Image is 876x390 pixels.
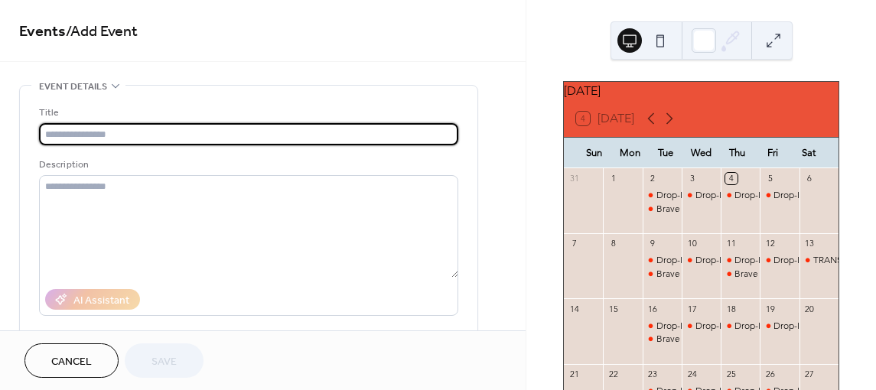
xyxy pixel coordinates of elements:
[725,369,737,380] div: 25
[656,320,715,333] div: Drop-In Hours
[647,303,659,314] div: 16
[568,303,580,314] div: 14
[804,303,816,314] div: 20
[773,189,832,202] div: Drop-In Hours
[804,173,816,184] div: 6
[764,303,776,314] div: 19
[695,189,754,202] div: Drop-In Hours
[647,138,683,168] div: Tue
[643,268,682,281] div: Brave recovery circle meeting
[607,173,619,184] div: 1
[643,333,682,346] div: Brave recovery circle meeting
[721,189,760,202] div: Drop-In Hours
[734,254,793,267] div: Drop-In Hours
[764,173,776,184] div: 5
[721,254,760,267] div: Drop-In Hours
[721,320,760,333] div: Drop-In Hours
[682,189,721,202] div: Drop-In Hours
[24,343,119,378] button: Cancel
[647,173,659,184] div: 2
[683,138,719,168] div: Wed
[755,138,791,168] div: Fri
[656,203,780,216] div: Brave recovery circle meeting
[607,238,619,249] div: 8
[19,17,66,47] a: Events
[568,238,580,249] div: 7
[568,173,580,184] div: 31
[790,138,826,168] div: Sat
[568,369,580,380] div: 21
[804,238,816,249] div: 13
[734,189,793,202] div: Drop-In Hours
[612,138,648,168] div: Mon
[725,238,737,249] div: 11
[656,268,780,281] div: Brave recovery circle meeting
[695,320,754,333] div: Drop-In Hours
[764,238,776,249] div: 12
[643,320,682,333] div: Drop-In Hours
[804,369,816,380] div: 27
[760,254,799,267] div: Drop-In Hours
[686,238,698,249] div: 10
[682,254,721,267] div: Drop-In Hours
[725,303,737,314] div: 18
[773,320,832,333] div: Drop-In Hours
[39,157,455,173] div: Description
[51,354,92,370] span: Cancel
[734,320,793,333] div: Drop-In Hours
[39,105,455,121] div: Title
[719,138,755,168] div: Thu
[686,369,698,380] div: 24
[686,303,698,314] div: 17
[721,268,760,281] div: Brave After Dark 18+ night
[656,189,715,202] div: Drop-In Hours
[66,17,138,47] span: / Add Event
[760,320,799,333] div: Drop-In Hours
[734,268,844,281] div: Brave After Dark 18+ night
[647,238,659,249] div: 9
[682,320,721,333] div: Drop-In Hours
[647,369,659,380] div: 23
[656,333,780,346] div: Brave recovery circle meeting
[564,82,839,100] div: [DATE]
[760,189,799,202] div: Drop-In Hours
[656,254,715,267] div: Drop-In Hours
[643,254,682,267] div: Drop-In Hours
[39,79,107,95] span: Event details
[643,189,682,202] div: Drop-In Hours
[799,254,839,267] div: TRANScendence Peer Support Group
[773,254,832,267] div: Drop-In Hours
[686,173,698,184] div: 3
[607,303,619,314] div: 15
[576,138,612,168] div: Sun
[695,254,754,267] div: Drop-In Hours
[764,369,776,380] div: 26
[607,369,619,380] div: 22
[643,203,682,216] div: Brave recovery circle meeting
[725,173,737,184] div: 4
